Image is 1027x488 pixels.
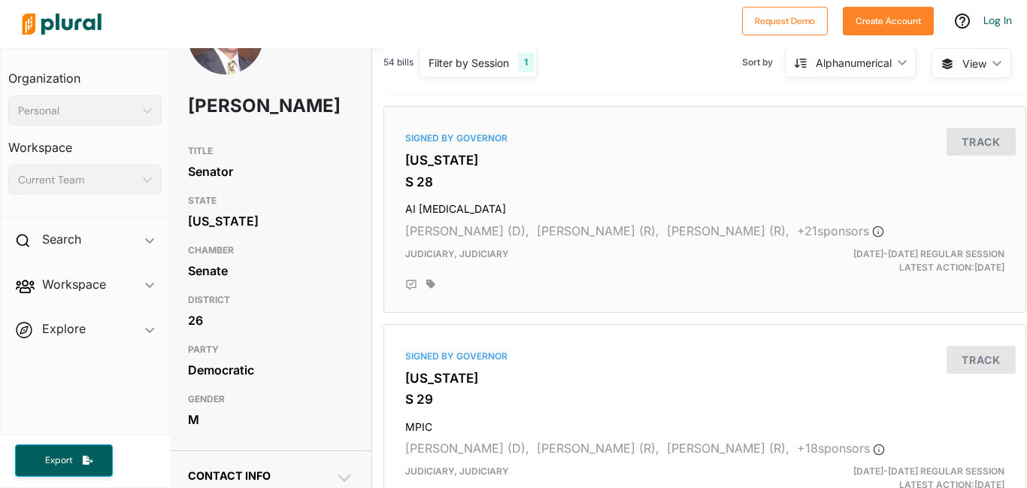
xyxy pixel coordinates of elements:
[429,55,509,71] div: Filter by Session
[843,7,934,35] button: Create Account
[742,56,785,69] span: Sort by
[383,56,414,69] span: 54 bills
[405,132,1004,145] div: Signed by Governor
[947,128,1016,156] button: Track
[742,12,828,28] a: Request Demo
[537,223,659,238] span: [PERSON_NAME] (R),
[405,248,509,259] span: Judiciary, Judiciary
[947,346,1016,374] button: Track
[405,441,529,456] span: [PERSON_NAME] (D),
[962,56,986,71] span: View
[188,408,353,431] div: M
[18,172,137,188] div: Current Team
[983,14,1012,27] a: Log In
[797,223,884,238] span: + 21 sponsor s
[8,56,162,89] h3: Organization
[188,390,353,408] h3: GENDER
[426,279,435,289] div: Add tags
[843,12,934,28] a: Create Account
[797,441,885,456] span: + 18 sponsor s
[405,414,1004,434] h4: MPIC
[816,55,892,71] div: Alphanumerical
[188,359,353,381] div: Democratic
[742,7,828,35] button: Request Demo
[405,350,1004,363] div: Signed by Governor
[405,174,1004,189] h3: S 28
[35,454,83,467] span: Export
[188,341,353,359] h3: PARTY
[188,192,353,210] h3: STATE
[405,223,529,238] span: [PERSON_NAME] (D),
[405,279,417,291] div: Add Position Statement
[853,248,1004,259] span: [DATE]-[DATE] Regular Session
[405,196,1004,216] h4: AI [MEDICAL_DATA]
[188,160,353,183] div: Senator
[808,247,1016,274] div: Latest Action: [DATE]
[42,231,81,247] h2: Search
[188,210,353,232] div: [US_STATE]
[8,126,162,159] h3: Workspace
[188,83,287,129] h1: [PERSON_NAME]
[15,444,113,477] button: Export
[405,392,1004,407] h3: S 29
[188,259,353,282] div: Senate
[188,241,353,259] h3: CHAMBER
[188,142,353,160] h3: TITLE
[405,371,1004,386] h3: [US_STATE]
[667,223,789,238] span: [PERSON_NAME] (R),
[18,103,137,119] div: Personal
[188,309,353,332] div: 26
[853,465,1004,477] span: [DATE]-[DATE] Regular Session
[188,469,271,482] span: Contact Info
[405,465,509,477] span: Judiciary, Judiciary
[518,53,534,72] div: 1
[405,153,1004,168] h3: [US_STATE]
[537,441,659,456] span: [PERSON_NAME] (R),
[667,441,789,456] span: [PERSON_NAME] (R),
[188,291,353,309] h3: DISTRICT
